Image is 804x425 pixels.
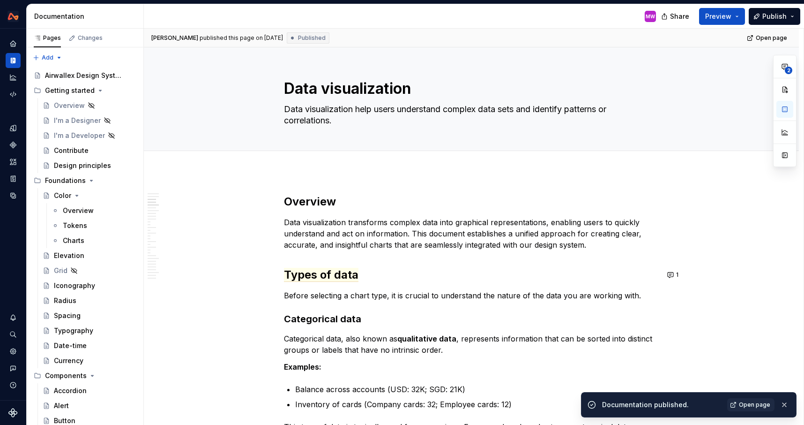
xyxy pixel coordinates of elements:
div: Components [45,371,87,380]
span: Published [298,34,326,42]
button: Add [30,51,65,64]
p: Inventory of cards (Company cards: 32; Employee cards: 12) [295,399,659,410]
div: Documentation published. [602,400,722,410]
div: I'm a Developer [54,131,105,140]
textarea: Data visualization [282,77,657,100]
div: Alert [54,401,69,410]
div: Date-time [54,341,87,350]
button: Notifications [6,310,21,325]
div: Spacing [54,311,81,320]
div: Getting started [30,83,140,98]
div: Grid [54,266,67,275]
span: [PERSON_NAME] [151,34,198,42]
button: 1 [664,268,683,281]
div: Changes [78,34,103,42]
div: published this page on [DATE] [200,34,283,42]
div: Components [30,368,140,383]
a: Accordion [39,383,140,398]
button: Search ⌘K [6,327,21,342]
div: Foundations [45,176,86,185]
a: Documentation [6,53,21,68]
strong: Examples: [284,362,321,372]
a: Currency [39,353,140,368]
div: Iconography [54,281,95,290]
div: Foundations [30,173,140,188]
a: Color [39,188,140,203]
div: Typography [54,326,93,335]
a: Storybook stories [6,171,21,186]
img: 0733df7c-e17f-4421-95a9-ced236ef1ff0.png [7,11,19,22]
a: Analytics [6,70,21,85]
button: Contact support [6,361,21,376]
a: Spacing [39,308,140,323]
p: Before selecting a chart type, it is crucial to understand the nature of the data you are working... [284,290,659,301]
a: Design principles [39,158,140,173]
a: Supernova Logo [8,408,18,417]
span: 1 [676,271,678,279]
a: Date-time [39,338,140,353]
a: Components [6,137,21,152]
h2: Overview [284,194,659,209]
span: Preview [705,12,731,21]
div: Home [6,36,21,51]
div: Tokens [63,221,87,230]
strong: qualitative data [397,334,456,343]
button: Share [656,8,695,25]
a: Grid [39,263,140,278]
div: Elevation [54,251,84,260]
a: Settings [6,344,21,359]
span: Types of data [284,268,358,282]
div: MW [646,13,655,20]
div: Contribute [54,146,89,155]
a: Airwallex Design System [30,68,140,83]
a: Radius [39,293,140,308]
a: Elevation [39,248,140,263]
a: Alert [39,398,140,413]
a: Open page [744,31,791,45]
div: Design principles [54,161,111,170]
div: Color [54,191,71,200]
span: Share [670,12,689,21]
a: I'm a Developer [39,128,140,143]
span: Open page [739,401,770,409]
a: Charts [48,233,140,248]
div: Radius [54,296,76,305]
h3: Categorical data [284,312,659,326]
a: Code automation [6,87,21,102]
div: Charts [63,236,84,245]
div: Currency [54,356,83,365]
a: I'm a Designer [39,113,140,128]
p: Balance across accounts (USD: 32K; SGD: 21K) [295,384,659,395]
a: Assets [6,154,21,169]
span: Publish [762,12,787,21]
a: Iconography [39,278,140,293]
button: Publish [749,8,800,25]
a: Data sources [6,188,21,203]
a: Design tokens [6,121,21,136]
a: Tokens [48,218,140,233]
div: Overview [54,101,85,110]
p: Data visualization transforms complex data into graphical representations, enabling users to quic... [284,217,659,250]
div: Accordion [54,386,87,395]
a: Contribute [39,143,140,158]
div: Pages [34,34,61,42]
span: Add [42,54,53,61]
div: Airwallex Design System [45,71,122,80]
textarea: Data visualization help users understand complex data sets and identify patterns or correlations. [282,102,657,128]
p: Categorical data, also known as , represents information that can be sorted into distinct groups ... [284,333,659,356]
div: Overview [63,206,94,215]
div: I'm a Designer [54,116,101,125]
span: Open page [756,34,787,42]
button: Preview [699,8,745,25]
div: Getting started [45,86,95,95]
a: Overview [39,98,140,113]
